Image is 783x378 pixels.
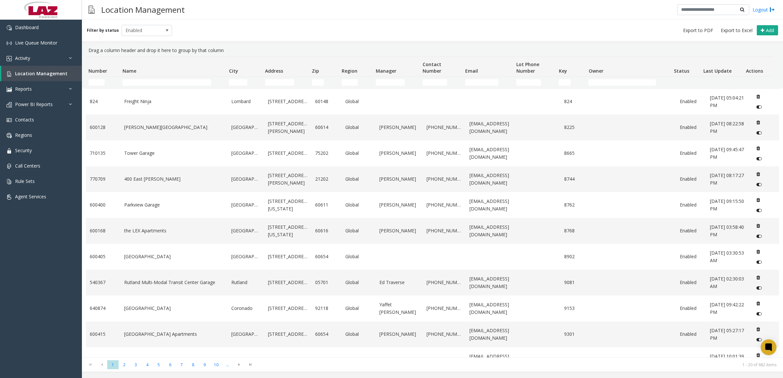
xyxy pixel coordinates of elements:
a: 770709 [90,175,116,183]
img: 'icon' [7,71,12,77]
span: Contact Number [423,61,441,74]
img: 'icon' [7,56,12,61]
a: Tower Garage [124,150,224,157]
span: Reports [15,86,32,92]
a: [DATE] 02:30:03 AM [710,275,745,290]
a: [DATE] 08:22:58 PM [710,120,745,135]
span: Name [123,68,136,74]
a: [STREET_ADDRESS] [268,253,307,260]
td: Zip Filter [309,77,339,88]
a: Enabled [680,227,702,234]
a: [EMAIL_ADDRESS][DOMAIN_NAME] [469,224,513,238]
button: Disable [753,153,765,164]
a: [GEOGRAPHIC_DATA] [231,227,260,234]
span: [DATE] 08:17:27 PM [710,172,744,186]
a: [STREET_ADDRESS][PERSON_NAME] [268,172,307,187]
a: 19103 [315,356,337,364]
a: 824 [90,98,116,105]
a: Ed Traverse [379,279,419,286]
a: [STREET_ADDRESS][PERSON_NAME] [268,120,307,135]
a: Freight Ninja [124,98,224,105]
a: Global [345,305,372,312]
span: Page 1 [107,360,119,369]
a: [DATE] 05:04:21 PM [710,94,745,109]
input: Email Filter [465,79,498,86]
span: [DATE] 10:01:39 PM [710,353,744,367]
a: Rutland Multi-Modal Transit Center Garage [124,279,224,286]
a: [PHONE_NUMBER] [427,124,462,131]
span: [DATE] 05:04:21 PM [710,95,744,108]
a: [GEOGRAPHIC_DATA] [231,331,260,338]
button: Export to Excel [718,26,755,35]
a: 824 [564,98,586,105]
h3: Location Management [98,2,188,18]
input: Key Filter [559,79,570,86]
a: [STREET_ADDRESS][US_STATE] [268,224,307,238]
a: [GEOGRAPHIC_DATA] Apartments [124,331,224,338]
a: [EMAIL_ADDRESS][DOMAIN_NAME] [469,275,513,290]
a: [STREET_ADDRESS][US_STATE] [268,198,307,212]
a: [DATE] 03:30:53 AM [710,249,745,264]
div: Data table [82,57,783,357]
a: Enabled [680,150,702,157]
a: [GEOGRAPHIC_DATA] [231,124,260,131]
td: Status Filter [671,77,701,88]
a: [PERSON_NAME] [379,175,419,183]
span: Agent Services [15,193,46,200]
td: Actions Filter [743,77,773,88]
a: Lombard [231,98,260,105]
td: Lot Phone Number Filter [514,77,556,88]
button: Delete [753,221,763,231]
a: Global [345,279,372,286]
a: 60616 [315,227,337,234]
button: Disable [753,257,765,267]
a: [PERSON_NAME] [379,150,419,157]
a: [DATE] 09:42:22 PM [710,301,745,316]
a: 600415 [90,331,116,338]
a: 600405 [90,253,116,260]
a: Global [345,98,372,105]
a: Edgewater Garage [124,356,224,364]
a: [PERSON_NAME] [379,331,419,338]
a: 600168 [90,227,116,234]
a: [PHONE_NUMBER] [427,150,462,157]
button: Disable [753,205,765,216]
span: Manager [376,68,396,74]
span: [DATE] 09:45:47 PM [710,146,744,160]
a: 92118 [315,305,337,312]
span: Page 10 [210,360,222,369]
a: 640874 [90,305,116,312]
th: Status [671,57,701,77]
img: 'icon' [7,133,12,138]
a: Enabled [680,98,702,105]
a: [STREET_ADDRESS] [268,150,307,157]
a: [EMAIL_ADDRESS][DOMAIN_NAME] [469,146,513,161]
a: Global [345,227,372,234]
a: 9153 [564,305,586,312]
input: Zip Filter [312,79,324,86]
img: 'icon' [7,117,12,123]
a: [GEOGRAPHIC_DATA] [231,253,260,260]
button: Add [757,25,778,36]
button: Delete [753,143,763,153]
span: Regions [15,132,32,138]
div: Drag a column header and drop it here to group by that column [86,44,779,57]
input: Address Filter [265,79,294,86]
a: [EMAIL_ADDRESS][DOMAIN_NAME] [469,353,513,368]
td: Last Update Filter [701,77,743,88]
a: Enabled [680,253,702,260]
a: Enabled [680,279,702,286]
a: Enabled [680,201,702,208]
td: Owner Filter [586,77,671,88]
a: 9301 [564,331,586,338]
span: Page 11 [222,360,233,369]
a: [PHONE_NUMBER] [427,356,462,364]
button: Delete [753,324,763,334]
span: Location Management [15,70,67,77]
img: 'icon' [7,41,12,46]
a: Enabled [680,175,702,183]
span: Contacts [15,117,34,123]
a: Enabled [680,331,702,338]
a: [PERSON_NAME] [379,124,419,131]
a: [PERSON_NAME] [379,201,419,208]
